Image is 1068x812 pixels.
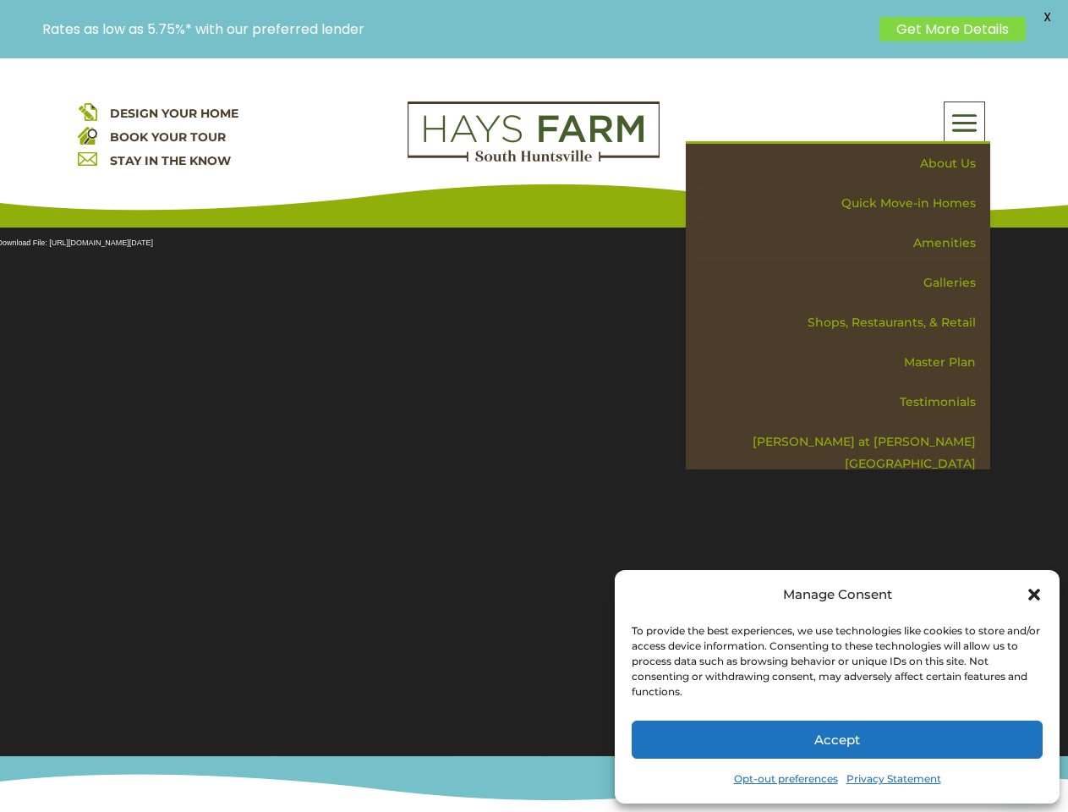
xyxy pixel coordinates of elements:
[734,767,838,791] a: Opt-out preferences
[698,223,990,263] a: Amenities
[1034,4,1060,30] span: X
[698,382,990,422] a: Testimonials
[879,17,1026,41] a: Get More Details
[42,21,871,37] p: Rates as low as 5.75%* with our preferred lender
[110,106,238,121] a: DESIGN YOUR HOME
[408,101,660,162] img: Logo
[78,125,97,145] img: book your home tour
[698,184,990,223] a: Quick Move-in Homes
[698,343,990,382] a: Master Plan
[632,721,1043,759] button: Accept
[698,144,990,184] a: About Us
[408,151,660,166] a: hays farm homes huntsville development
[632,623,1041,700] div: To provide the best experiences, we use technologies like cookies to store and/or access device i...
[1026,586,1043,603] div: Close dialog
[698,303,990,343] a: Shops, Restaurants, & Retail
[110,129,226,145] a: BOOK YOUR TOUR
[78,101,97,121] img: design your home
[846,767,941,791] a: Privacy Statement
[698,422,990,484] a: [PERSON_NAME] at [PERSON_NAME][GEOGRAPHIC_DATA]
[110,153,231,168] a: STAY IN THE KNOW
[783,583,892,606] div: Manage Consent
[698,263,990,303] a: Galleries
